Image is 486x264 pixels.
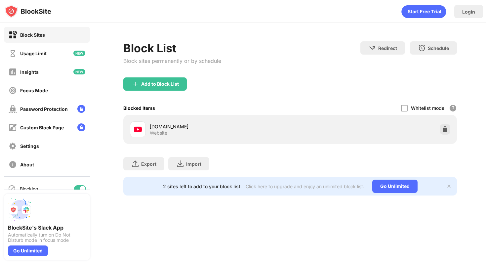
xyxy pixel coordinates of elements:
[8,198,32,222] img: push-slack.svg
[9,160,17,169] img: about-off.svg
[77,123,85,131] img: lock-menu.svg
[411,105,444,111] div: Whitelist mode
[20,69,39,75] div: Insights
[20,143,39,149] div: Settings
[9,105,17,113] img: password-protection-off.svg
[428,45,449,51] div: Schedule
[20,186,38,192] div: Blocking
[141,81,179,87] div: Add to Block List
[73,69,85,74] img: new-icon.svg
[9,68,17,76] img: insights-off.svg
[8,224,86,231] div: BlockSite's Slack App
[8,232,86,243] div: Automatically turn on Do Not Disturb mode in focus mode
[20,125,64,130] div: Custom Block Page
[141,161,156,167] div: Export
[163,184,242,189] div: 2 sites left to add to your block list.
[20,51,47,56] div: Usage Limit
[246,184,364,189] div: Click here to upgrade and enjoy an unlimited block list.
[9,49,17,58] img: time-usage-off.svg
[150,123,290,130] div: [DOMAIN_NAME]
[462,9,475,15] div: Login
[134,125,142,133] img: favicons
[20,32,45,38] div: Block Sites
[123,58,221,64] div: Block sites permanently or by schedule
[150,130,167,136] div: Website
[9,31,17,39] img: block-on.svg
[378,45,397,51] div: Redirect
[73,51,85,56] img: new-icon.svg
[20,88,48,93] div: Focus Mode
[401,5,446,18] div: animation
[9,123,17,132] img: customize-block-page-off.svg
[5,5,51,18] img: logo-blocksite.svg
[186,161,201,167] div: Import
[123,41,221,55] div: Block List
[77,105,85,113] img: lock-menu.svg
[446,184,452,189] img: x-button.svg
[123,105,155,111] div: Blocked Items
[20,162,34,167] div: About
[9,142,17,150] img: settings-off.svg
[8,245,48,256] div: Go Unlimited
[20,106,68,112] div: Password Protection
[9,86,17,95] img: focus-off.svg
[372,180,418,193] div: Go Unlimited
[8,185,16,193] img: blocking-icon.svg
